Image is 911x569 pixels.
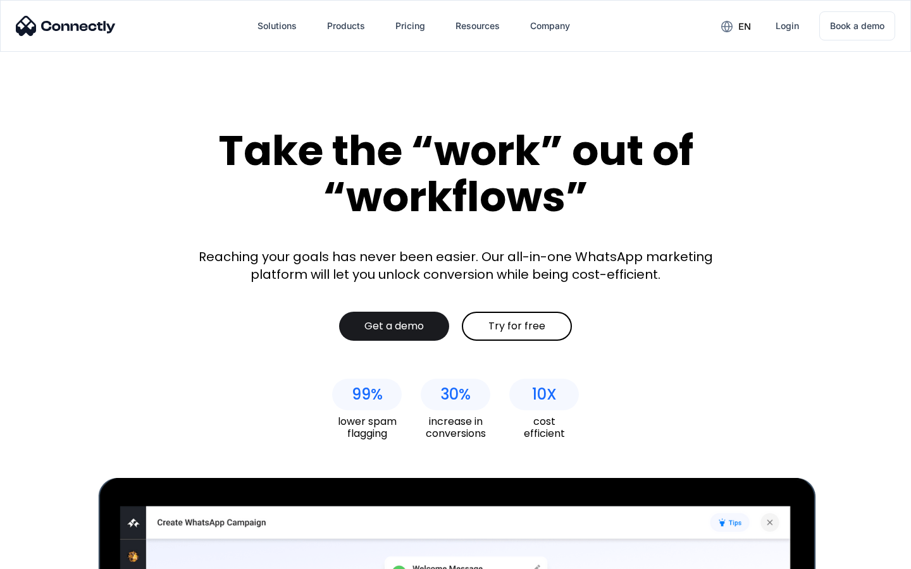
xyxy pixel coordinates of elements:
[532,386,557,403] div: 10X
[488,320,545,333] div: Try for free
[332,415,402,439] div: lower spam flagging
[530,17,570,35] div: Company
[509,415,579,439] div: cost efficient
[25,547,76,565] ul: Language list
[327,17,365,35] div: Products
[455,17,500,35] div: Resources
[421,415,490,439] div: increase in conversions
[440,386,471,403] div: 30%
[257,17,297,35] div: Solutions
[776,17,799,35] div: Login
[462,312,572,341] a: Try for free
[364,320,424,333] div: Get a demo
[13,547,76,565] aside: Language selected: English
[171,128,740,219] div: Take the “work” out of “workflows”
[190,248,721,283] div: Reaching your goals has never been easier. Our all-in-one WhatsApp marketing platform will let yo...
[385,11,435,41] a: Pricing
[738,18,751,35] div: en
[819,11,895,40] a: Book a demo
[352,386,383,403] div: 99%
[16,16,116,36] img: Connectly Logo
[765,11,809,41] a: Login
[339,312,449,341] a: Get a demo
[395,17,425,35] div: Pricing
